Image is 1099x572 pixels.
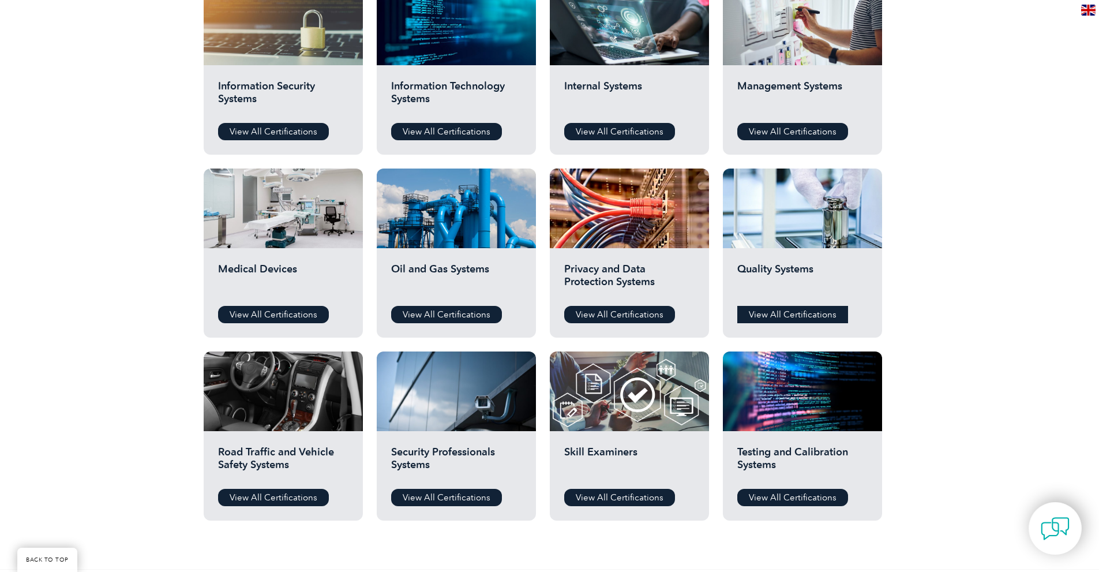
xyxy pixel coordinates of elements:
a: View All Certifications [564,123,675,140]
h2: Road Traffic and Vehicle Safety Systems [218,446,348,480]
img: contact-chat.png [1041,514,1070,543]
a: View All Certifications [564,489,675,506]
img: en [1081,5,1096,16]
a: BACK TO TOP [17,548,77,572]
h2: Testing and Calibration Systems [737,446,868,480]
a: View All Certifications [218,306,329,323]
a: View All Certifications [391,306,502,323]
a: View All Certifications [737,306,848,323]
h2: Information Security Systems [218,80,348,114]
a: View All Certifications [218,123,329,140]
a: View All Certifications [218,489,329,506]
h2: Security Professionals Systems [391,446,522,480]
h2: Oil and Gas Systems [391,263,522,297]
h2: Management Systems [737,80,868,114]
h2: Skill Examiners [564,446,695,480]
h2: Internal Systems [564,80,695,114]
h2: Quality Systems [737,263,868,297]
a: View All Certifications [391,489,502,506]
a: View All Certifications [737,123,848,140]
a: View All Certifications [737,489,848,506]
h2: Information Technology Systems [391,80,522,114]
h2: Medical Devices [218,263,348,297]
h2: Privacy and Data Protection Systems [564,263,695,297]
a: View All Certifications [564,306,675,323]
a: View All Certifications [391,123,502,140]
